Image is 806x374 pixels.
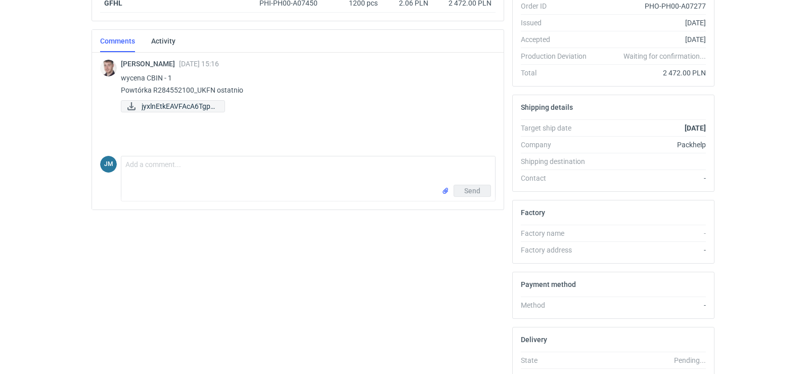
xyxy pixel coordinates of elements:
div: jyxlnEtkEAVFAcA6TgpnW570UqoFzg5keIw47pMI.docx [121,100,222,112]
div: Total [521,68,595,78]
h2: Shipping details [521,103,573,111]
em: Pending... [674,356,706,364]
span: Send [464,187,480,194]
div: Shipping destination [521,156,595,167]
div: Packhelp [595,140,706,150]
div: Method [521,300,595,310]
h2: Factory [521,209,545,217]
strong: [DATE] [685,124,706,132]
div: Factory name [521,228,595,238]
a: jyxlnEtkEAVFAcA6Tgpn... [121,100,225,112]
p: wycena CBIN - 1 Powtórka R284552100_UKFN ostatnio [121,72,487,96]
div: State [521,355,595,365]
img: Maciej Sikora [100,60,117,76]
div: - [595,300,706,310]
a: Comments [100,30,135,52]
button: Send [454,185,491,197]
div: [DATE] [595,18,706,28]
div: Order ID [521,1,595,11]
div: Factory address [521,245,595,255]
a: Activity [151,30,175,52]
div: PHO-PH00-A07277 [595,1,706,11]
div: Joanna Myślak [100,156,117,173]
span: jyxlnEtkEAVFAcA6Tgpn... [142,101,216,112]
div: Contact [521,173,595,183]
div: - [595,245,706,255]
div: [DATE] [595,34,706,45]
div: - [595,228,706,238]
div: Production Deviation [521,51,595,61]
div: Target ship date [521,123,595,133]
h2: Payment method [521,280,576,288]
h2: Delivery [521,336,547,344]
div: Issued [521,18,595,28]
div: Company [521,140,595,150]
figcaption: JM [100,156,117,173]
span: [DATE] 15:16 [179,60,219,68]
div: 2 472.00 PLN [595,68,706,78]
span: [PERSON_NAME] [121,60,179,68]
div: Accepted [521,34,595,45]
div: - [595,173,706,183]
em: Waiting for confirmation... [623,51,706,61]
